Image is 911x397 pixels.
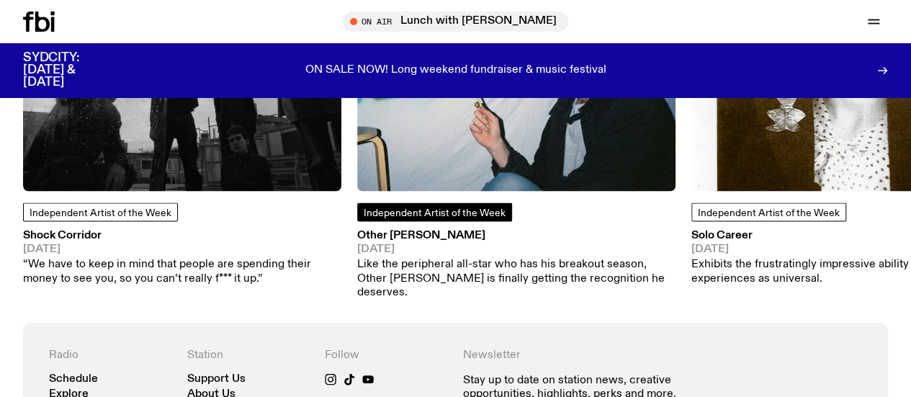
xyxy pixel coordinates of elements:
a: Schedule [49,374,98,385]
span: Independent Artist of the Week [30,208,171,218]
h3: SYDCITY: [DATE] & [DATE] [23,52,115,89]
a: Independent Artist of the Week [23,203,178,222]
span: [DATE] [23,244,341,255]
button: On AirLunch with [PERSON_NAME] [343,12,568,32]
a: Independent Artist of the Week [691,203,846,222]
a: Shock Corridor[DATE]“We have to keep in mind that people are spending their money to see you, so ... [23,231,341,286]
span: Independent Artist of the Week [364,208,506,218]
a: Other [PERSON_NAME][DATE]Like the peripheral all-star who has his breakout season, Other [PERSON_... [357,231,676,300]
h3: Shock Corridor [23,231,341,241]
span: [DATE] [357,244,676,255]
p: Like the peripheral all-star who has his breakout season, Other [PERSON_NAME] is finally getting ... [357,258,676,300]
a: Support Us [187,374,246,385]
h3: Other [PERSON_NAME] [357,231,676,241]
p: ON SALE NOW! Long weekend fundraiser & music festival [305,64,606,77]
h4: Newsletter [463,349,724,362]
h4: Follow [325,349,449,362]
h4: Radio [49,349,173,362]
span: Independent Artist of the Week [698,208,840,218]
a: Independent Artist of the Week [357,203,512,222]
h4: Station [187,349,311,362]
p: “We have to keep in mind that people are spending their money to see you, so you can’t really f**... [23,258,341,285]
